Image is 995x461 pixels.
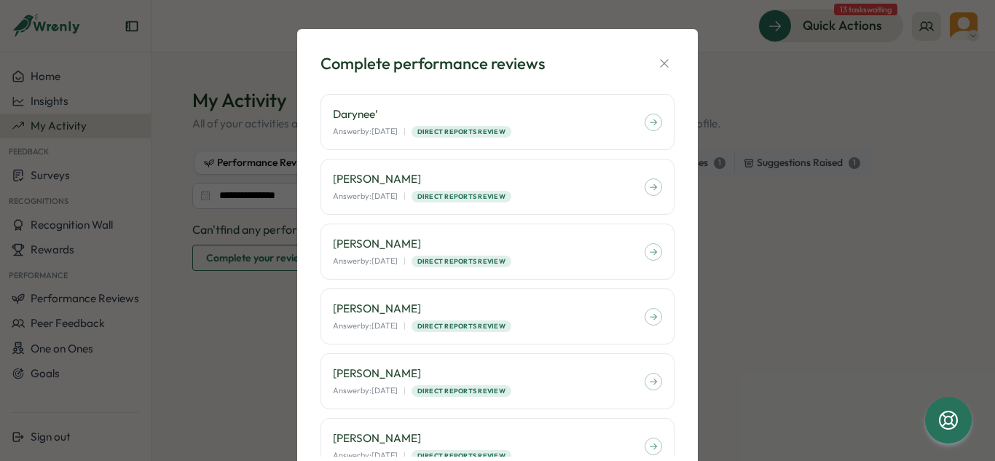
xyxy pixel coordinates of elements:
a: Darynee’ Answerby:[DATE]|Direct Reports Review [320,94,675,150]
p: [PERSON_NAME] [333,301,645,317]
p: [PERSON_NAME] [333,236,645,252]
p: | [404,320,406,332]
a: [PERSON_NAME] Answerby:[DATE]|Direct Reports Review [320,288,675,344]
p: | [404,385,406,397]
p: Answer by: [DATE] [333,385,398,397]
span: Direct Reports Review [417,451,506,461]
div: Complete performance reviews [320,52,545,75]
p: Answer by: [DATE] [333,320,398,332]
span: Direct Reports Review [417,386,506,396]
p: [PERSON_NAME] [333,430,645,446]
span: Direct Reports Review [417,321,506,331]
a: [PERSON_NAME] Answerby:[DATE]|Direct Reports Review [320,224,675,280]
span: Direct Reports Review [417,256,506,267]
p: [PERSON_NAME] [333,171,645,187]
p: [PERSON_NAME] [333,366,645,382]
p: | [404,190,406,202]
p: Answer by: [DATE] [333,125,398,138]
p: Darynee’ [333,106,645,122]
p: | [404,255,406,267]
a: [PERSON_NAME] Answerby:[DATE]|Direct Reports Review [320,159,675,215]
span: Direct Reports Review [417,192,506,202]
p: | [404,125,406,138]
a: [PERSON_NAME] Answerby:[DATE]|Direct Reports Review [320,353,675,409]
p: Answer by: [DATE] [333,255,398,267]
p: Answer by: [DATE] [333,190,398,202]
span: Direct Reports Review [417,127,506,137]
